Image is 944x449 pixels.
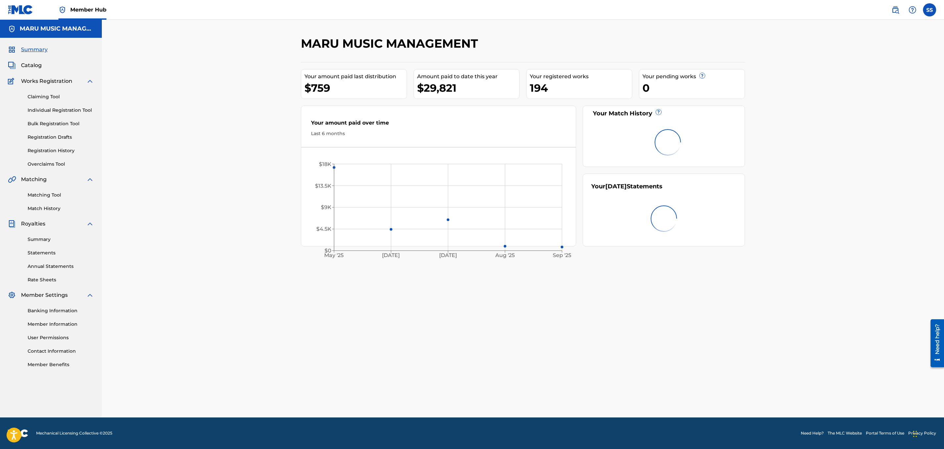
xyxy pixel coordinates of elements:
[8,220,16,228] img: Royalties
[591,109,737,118] div: Your Match History
[86,77,94,85] img: expand
[8,429,28,437] img: logo
[21,46,48,54] span: Summary
[908,430,936,436] a: Privacy Policy
[36,430,112,436] span: Mechanical Licensing Collective © 2025
[642,81,745,95] div: 0
[913,424,917,444] div: Drag
[86,220,94,228] img: expand
[530,81,632,95] div: 194
[530,73,632,81] div: Your registered works
[28,334,94,341] a: User Permissions
[495,252,515,258] tspan: Aug '25
[316,226,331,232] tspan: $4.5K
[21,176,47,183] span: Matching
[8,61,16,69] img: Catalog
[21,77,72,85] span: Works Registration
[86,176,94,183] img: expand
[828,430,862,436] a: The MLC Website
[28,361,94,368] a: Member Benefits
[591,182,663,191] div: Your Statements
[20,25,94,33] h5: MARU MUSIC MANAGEMENT
[8,46,16,54] img: Summary
[8,61,42,69] a: CatalogCatalog
[28,120,94,127] a: Bulk Registration Tool
[700,73,705,78] span: ?
[28,236,94,243] a: Summary
[8,77,16,85] img: Works Registration
[28,93,94,100] a: Claiming Tool
[319,161,331,167] tspan: $18K
[906,3,919,16] div: Help
[801,430,824,436] a: Need Help?
[8,25,16,33] img: Accounts
[21,220,45,228] span: Royalties
[923,3,936,16] div: User Menu
[909,6,916,14] img: help
[28,161,94,168] a: Overclaims Tool
[28,205,94,212] a: Match History
[21,291,68,299] span: Member Settings
[28,192,94,199] a: Matching Tool
[311,130,566,137] div: Last 6 months
[325,252,344,258] tspan: May '25
[28,263,94,270] a: Annual Statements
[8,5,33,14] img: MLC Logo
[28,134,94,141] a: Registration Drafts
[86,291,94,299] img: expand
[417,81,519,95] div: $29,821
[891,6,899,14] img: search
[889,3,902,16] a: Public Search
[28,307,94,314] a: Banking Information
[439,252,457,258] tspan: [DATE]
[28,321,94,328] a: Member Information
[28,107,94,114] a: Individual Registration Tool
[926,317,944,369] iframe: Resource Center
[304,73,407,81] div: Your amount paid last distribution
[21,61,42,69] span: Catalog
[382,252,400,258] tspan: [DATE]
[646,201,682,236] img: preloader
[866,430,904,436] a: Portal Terms of Use
[650,124,686,160] img: preloader
[642,73,745,81] div: Your pending works
[656,109,661,115] span: ?
[315,183,331,189] tspan: $13.5K
[28,348,94,355] a: Contact Information
[311,119,566,130] div: Your amount paid over time
[911,417,944,449] iframe: Chat Widget
[8,176,16,183] img: Matching
[28,249,94,256] a: Statements
[8,291,16,299] img: Member Settings
[417,73,519,81] div: Amount paid to date this year
[605,183,627,190] span: [DATE]
[8,46,48,54] a: SummarySummary
[28,147,94,154] a: Registration History
[301,36,481,51] h2: MARU MUSIC MANAGEMENT
[304,81,407,95] div: $759
[321,204,331,210] tspan: $9K
[28,276,94,283] a: Rate Sheets
[58,6,66,14] img: Top Rightsholder
[70,6,106,13] span: Member Hub
[325,248,331,254] tspan: $0
[553,252,571,258] tspan: Sep '25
